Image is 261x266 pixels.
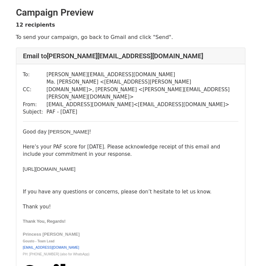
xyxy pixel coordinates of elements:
[16,22,55,28] strong: 12 recipients
[16,7,245,18] h2: Campaign Preview
[23,219,66,224] strong: Thank You, Regards!
[23,246,79,249] a: [EMAIL_ADDRESS][DOMAIN_NAME]
[23,165,238,173] div: ​[URL][DOMAIN_NAME]
[23,246,90,256] span: PH: [PHONE_NUMBER] (also for WhatsApp)
[23,239,55,243] strong: Gousto - Team Lead
[47,71,238,79] td: [PERSON_NAME][EMAIL_ADDRESS][DOMAIN_NAME]
[23,52,238,60] h4: Email to [PERSON_NAME][EMAIL_ADDRESS][DOMAIN_NAME]
[47,78,238,101] td: Ma. [PERSON_NAME] < [EMAIL_ADDRESS][PERSON_NAME][DOMAIN_NAME] >, [PERSON_NAME] < [PERSON_NAME][EM...
[23,108,47,116] td: Subject:
[23,232,80,237] font: Princess [PERSON_NAME]
[23,128,238,136] div: Good day !
[23,78,47,101] td: CC:
[23,203,238,211] div: Thank you!
[23,143,238,158] div: Here’s your PAF score for [DATE]. Please acknowledge receipt of this email and include your commi...
[47,101,238,109] td: [EMAIL_ADDRESS][DOMAIN_NAME] < [EMAIL_ADDRESS][DOMAIN_NAME] >
[23,188,238,196] div: If you have any questions or concerns, please don’t hesitate to let us know.
[16,34,245,41] p: To send your campaign, go back to Gmail and click "Send".
[23,101,47,109] td: From:
[47,129,89,134] span: ​ [PERSON_NAME]
[47,108,238,116] td: PAF - [DATE]
[23,71,47,79] td: To:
